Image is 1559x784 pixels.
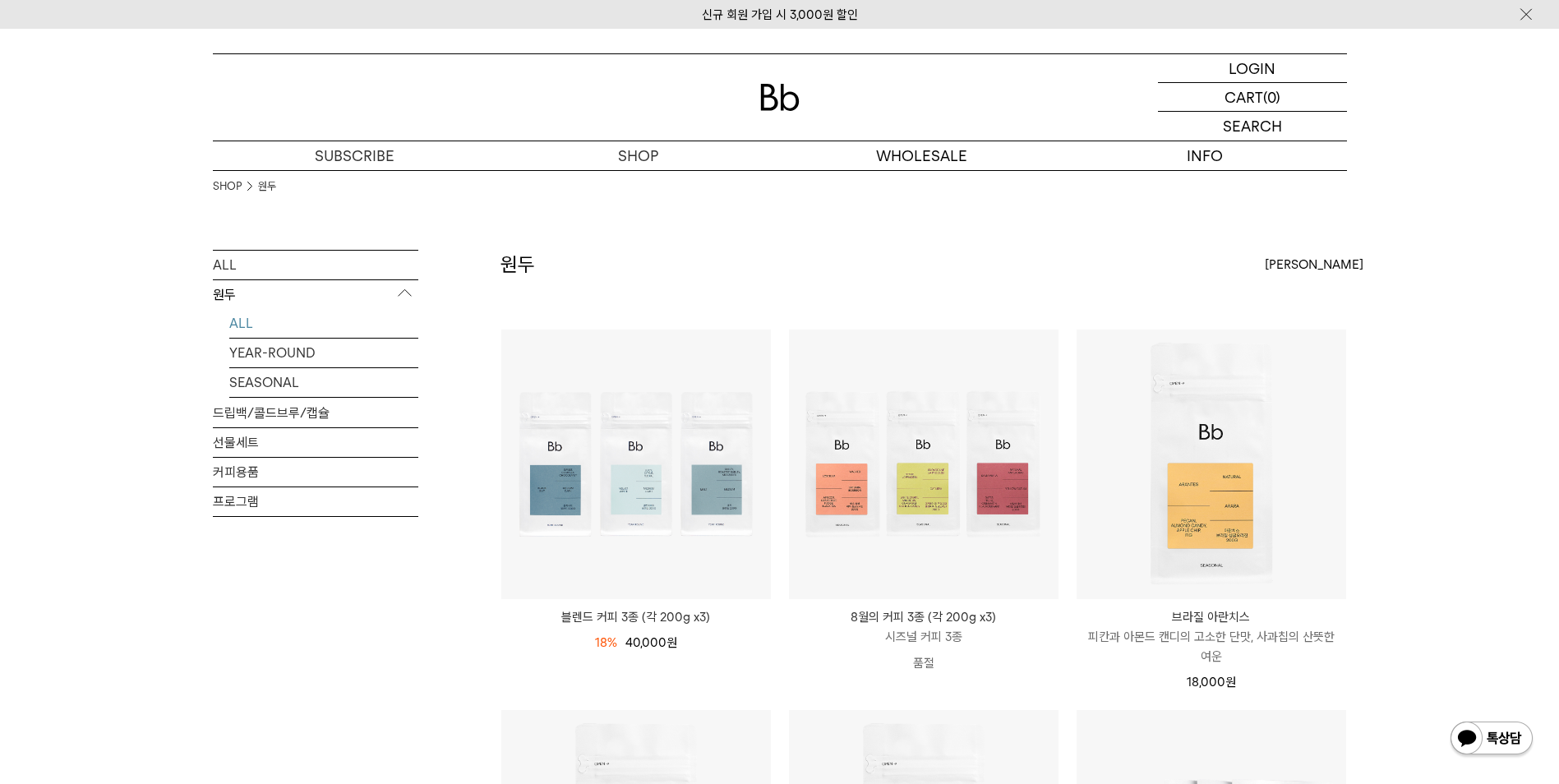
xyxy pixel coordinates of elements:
[1077,330,1346,599] img: 브라질 아란치스
[213,141,496,170] a: SUBSCRIBE
[213,280,418,310] p: 원두
[501,330,771,599] img: 블렌드 커피 3종 (각 200g x3)
[1158,54,1347,83] a: LOGIN
[595,633,617,653] div: 18%
[789,647,1059,680] p: 품절
[501,607,771,627] a: 블렌드 커피 3종 (각 200g x3)
[496,141,780,170] a: SHOP
[789,607,1059,627] p: 8월의 커피 3종 (각 200g x3)
[229,368,418,397] a: SEASONAL
[213,399,418,427] a: 드립백/콜드브루/캡슐
[258,178,276,195] a: 원두
[1077,607,1346,627] p: 브라질 아란치스
[625,635,677,650] span: 40,000
[213,458,418,487] a: 커피용품
[1077,627,1346,666] p: 피칸과 아몬드 캔디의 고소한 단맛, 사과칩의 산뜻한 여운
[789,607,1059,647] a: 8월의 커피 3종 (각 200g x3) 시즈널 커피 3종
[789,330,1059,599] img: 8월의 커피 3종 (각 200g x3)
[1223,112,1282,141] p: SEARCH
[1063,141,1347,170] p: INFO
[1449,720,1534,759] img: 카카오톡 채널 1:1 채팅 버튼
[780,141,1063,170] p: WHOLESALE
[666,635,677,650] span: 원
[1158,83,1347,112] a: CART (0)
[1263,83,1280,111] p: (0)
[1187,675,1236,689] span: 18,000
[1225,675,1236,689] span: 원
[789,627,1059,647] p: 시즈널 커피 3종
[213,251,418,279] a: ALL
[1225,83,1263,111] p: CART
[213,428,418,457] a: 선물세트
[1077,607,1346,666] a: 브라질 아란치스 피칸과 아몬드 캔디의 고소한 단맛, 사과칩의 산뜻한 여운
[213,487,418,516] a: 프로그램
[213,178,242,195] a: SHOP
[702,7,858,22] a: 신규 회원 가입 시 3,000원 할인
[760,84,800,111] img: 로고
[1265,255,1363,274] span: [PERSON_NAME]
[229,309,418,338] a: ALL
[1229,54,1275,82] p: LOGIN
[500,251,535,279] h2: 원두
[229,339,418,367] a: YEAR-ROUND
